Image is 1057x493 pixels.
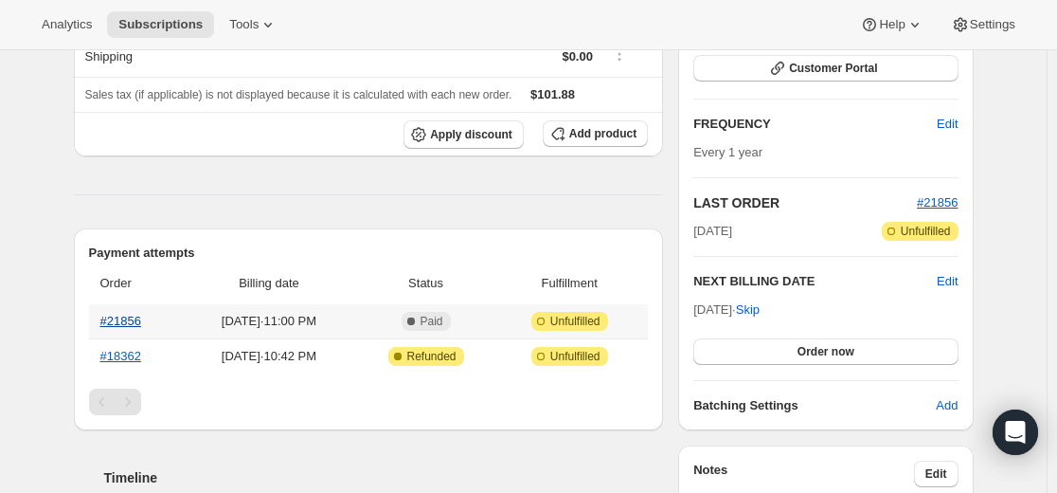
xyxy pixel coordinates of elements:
span: Tools [229,17,259,32]
h2: LAST ORDER [693,193,917,212]
button: Settings [940,11,1027,38]
button: Edit [937,272,958,291]
span: Unfulfilled [901,224,951,239]
button: Add [924,391,969,421]
span: $0.00 [562,49,593,64]
button: Customer Portal [693,55,958,82]
span: Apply discount [430,127,512,142]
h2: Payment attempts [89,244,649,263]
span: Edit [937,115,958,134]
button: Subscriptions [107,11,214,38]
nav: Pagination [89,389,649,415]
button: Edit [925,109,969,139]
h2: Timeline [104,468,664,487]
span: Order now [797,344,854,359]
span: [DATE] · 10:42 PM [188,347,349,366]
h6: Batching Settings [693,396,936,415]
span: Edit [925,466,947,482]
span: Skip [736,301,760,320]
button: Tools [218,11,289,38]
button: Edit [914,461,958,487]
span: Settings [970,17,1015,32]
h2: FREQUENCY [693,115,937,134]
span: $101.88 [530,87,575,101]
th: Shipping [74,35,325,77]
span: Status [361,274,491,293]
button: Order now [693,338,958,365]
button: Skip [725,295,771,325]
span: Fulfillment [502,274,636,293]
span: [DATE] · 11:00 PM [188,312,349,331]
span: Every 1 year [693,145,762,159]
a: #21856 [917,195,958,210]
span: Analytics [42,17,92,32]
button: Analytics [30,11,103,38]
th: Order [89,263,184,304]
span: Unfulfilled [550,314,600,329]
span: Customer Portal [789,61,877,76]
button: Add product [543,120,648,147]
h3: Notes [693,461,914,487]
a: #21856 [100,314,141,328]
button: #21856 [917,193,958,212]
span: Paid [421,314,443,329]
button: Shipping actions [604,44,635,64]
span: Help [879,17,905,32]
a: #18362 [100,349,141,363]
span: Sales tax (if applicable) is not displayed because it is calculated with each new order. [85,88,512,101]
span: [DATE] · [693,302,760,317]
span: Subscriptions [118,17,203,32]
button: Help [849,11,935,38]
button: Apply discount [403,120,524,149]
span: Unfulfilled [550,349,600,364]
span: Refunded [407,349,457,364]
span: Billing date [188,274,349,293]
span: [DATE] [693,222,732,241]
h2: NEXT BILLING DATE [693,272,937,291]
div: Open Intercom Messenger [993,410,1038,455]
span: Add [936,396,958,415]
span: Add product [569,126,636,141]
